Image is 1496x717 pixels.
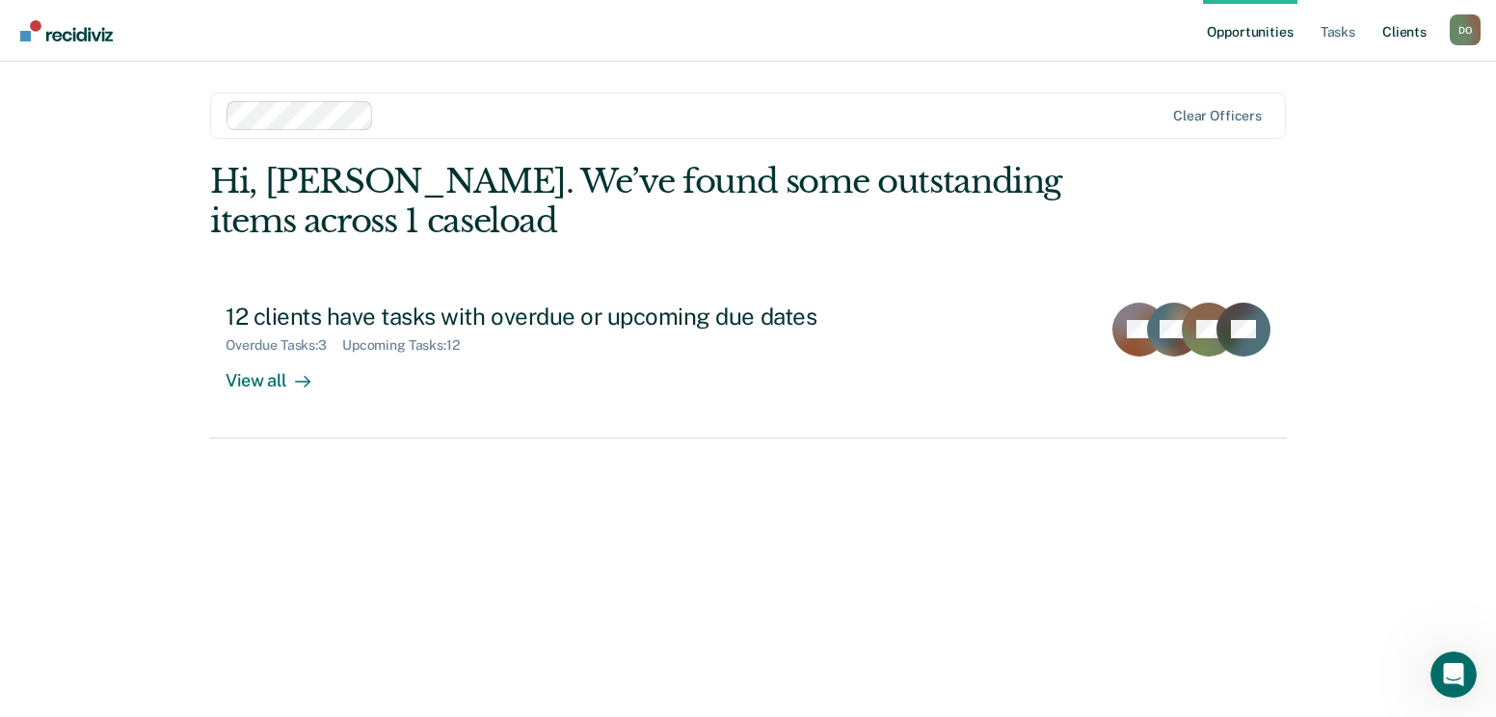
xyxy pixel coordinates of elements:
div: 12 clients have tasks with overdue or upcoming due dates [226,303,902,331]
a: 12 clients have tasks with overdue or upcoming due datesOverdue Tasks:3Upcoming Tasks:12View all [210,287,1286,438]
div: Overdue Tasks : 3 [226,337,342,354]
button: Profile dropdown button [1450,14,1481,45]
div: View all [226,354,334,391]
iframe: Intercom live chat [1430,651,1477,698]
img: Recidiviz [20,20,113,41]
div: Upcoming Tasks : 12 [342,337,475,354]
div: Clear officers [1173,108,1262,124]
div: Hi, [PERSON_NAME]. We’ve found some outstanding items across 1 caseload [210,162,1071,241]
div: D O [1450,14,1481,45]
